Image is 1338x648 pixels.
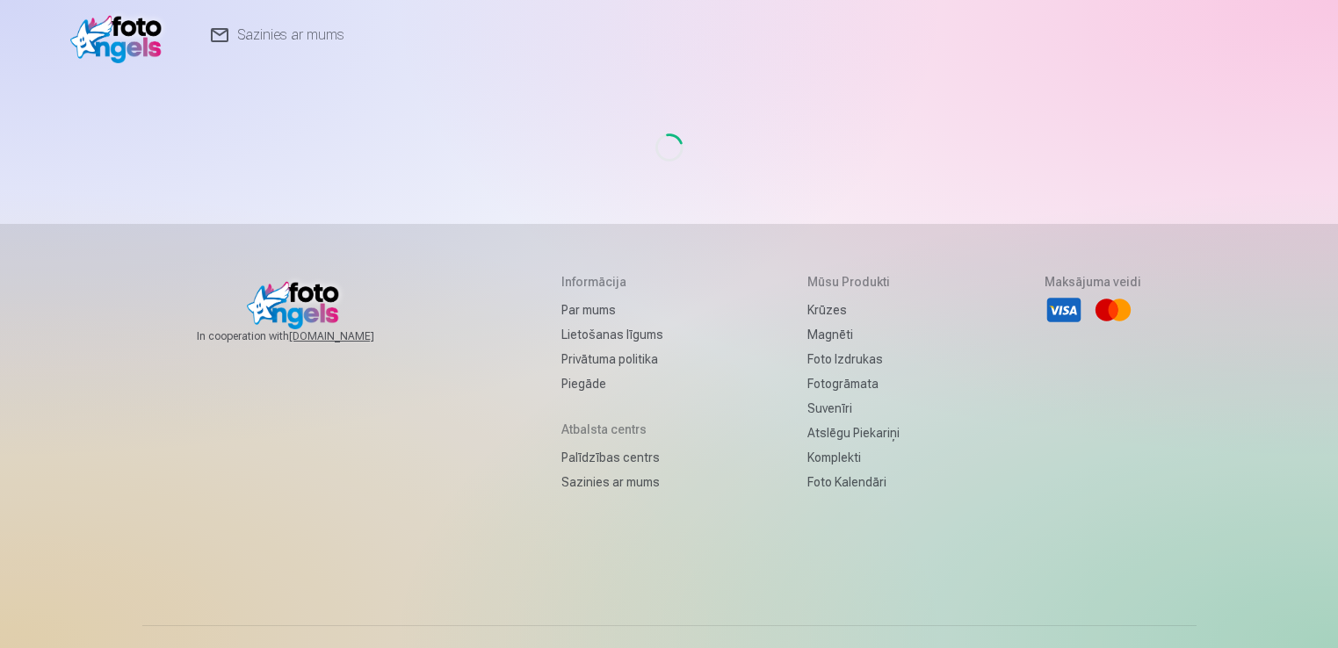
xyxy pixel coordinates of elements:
li: Visa [1045,291,1083,329]
h5: Informācija [561,273,663,291]
a: Suvenīri [807,396,900,421]
h5: Mūsu produkti [807,273,900,291]
a: [DOMAIN_NAME] [289,329,416,343]
span: In cooperation with [197,329,416,343]
h5: Maksājuma veidi [1045,273,1141,291]
a: Palīdzības centrs [561,445,663,470]
h5: Atbalsta centrs [561,421,663,438]
a: Lietošanas līgums [561,322,663,347]
li: Mastercard [1094,291,1132,329]
a: Atslēgu piekariņi [807,421,900,445]
a: Krūzes [807,298,900,322]
a: Privātuma politika [561,347,663,371]
a: Piegāde [561,371,663,396]
a: Fotogrāmata [807,371,900,396]
a: Sazinies ar mums [561,470,663,494]
a: Foto kalendāri [807,470,900,494]
a: Komplekti [807,445,900,470]
img: /v1 [70,7,171,63]
a: Foto izdrukas [807,347,900,371]
a: Magnēti [807,322,900,347]
a: Par mums [561,298,663,322]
